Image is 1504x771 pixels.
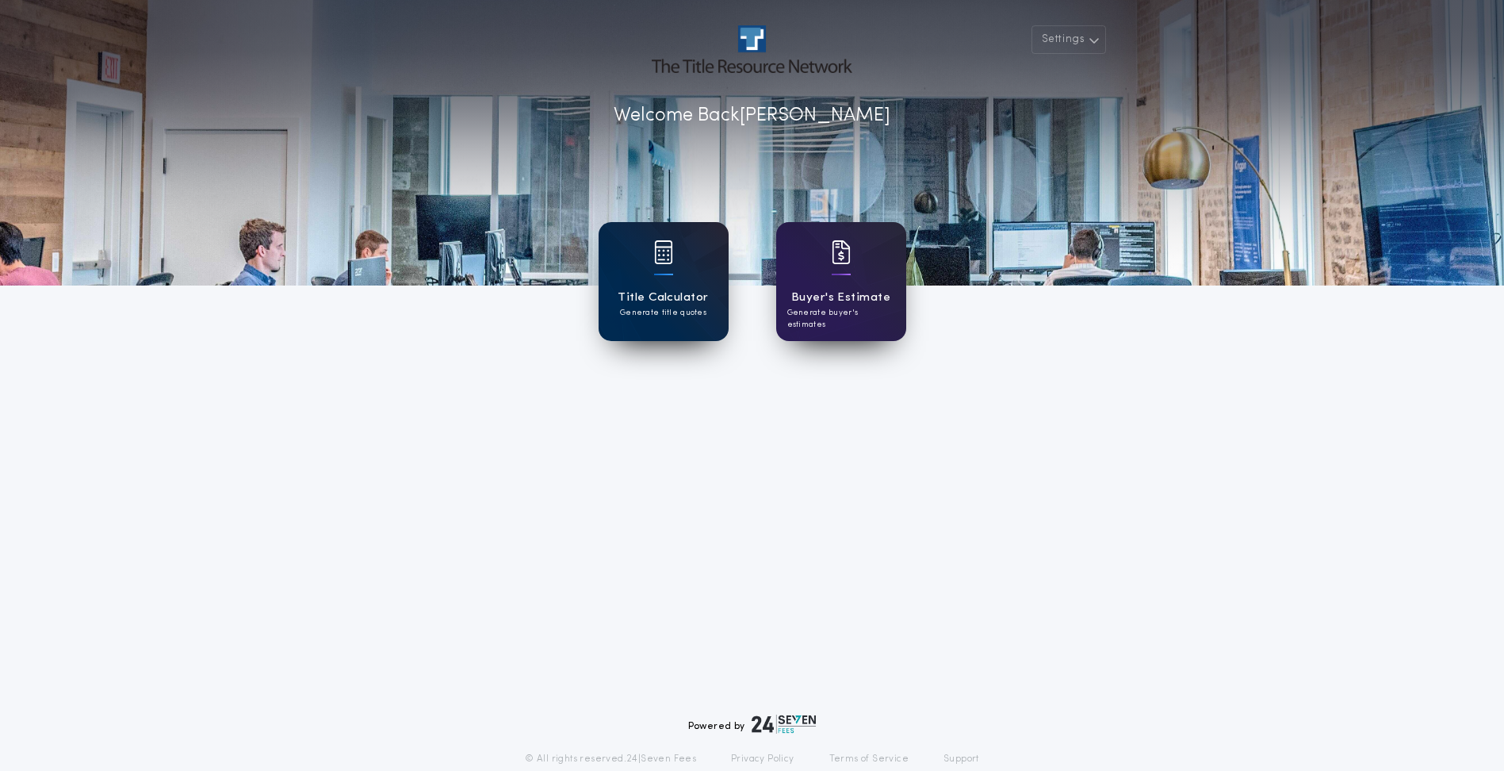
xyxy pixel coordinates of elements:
a: card iconBuyer's EstimateGenerate buyer's estimates [776,222,906,341]
p: Generate buyer's estimates [787,307,895,331]
p: Welcome Back [PERSON_NAME] [614,102,890,130]
p: Generate title quotes [620,307,706,319]
img: logo [752,715,817,734]
a: Support [943,753,979,765]
a: card iconTitle CalculatorGenerate title quotes [599,222,729,341]
p: © All rights reserved. 24|Seven Fees [525,753,696,765]
img: card icon [832,240,851,264]
h1: Title Calculator [618,289,708,307]
a: Terms of Service [829,753,909,765]
h1: Buyer's Estimate [791,289,890,307]
img: account-logo [652,25,852,73]
img: card icon [654,240,673,264]
a: Privacy Policy [731,753,794,765]
button: Settings [1031,25,1106,54]
div: Powered by [688,715,817,734]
